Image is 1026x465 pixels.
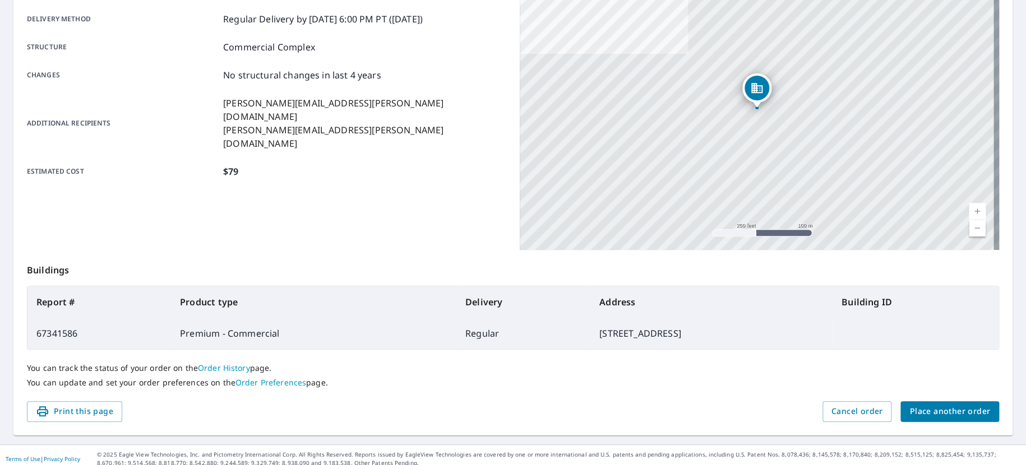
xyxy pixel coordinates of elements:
a: Current Level 17, Zoom Out [969,220,986,236]
span: Place another order [909,404,990,418]
p: Additional recipients [27,96,219,150]
p: $79 [223,165,238,178]
a: Order History [198,362,250,373]
p: [PERSON_NAME][EMAIL_ADDRESS][PERSON_NAME][DOMAIN_NAME] [223,123,506,150]
button: Place another order [900,401,999,422]
a: Order Preferences [235,377,306,388]
p: Buildings [27,250,999,286]
p: [PERSON_NAME][EMAIL_ADDRESS][PERSON_NAME][DOMAIN_NAME] [223,96,506,123]
th: Product type [171,286,456,318]
p: Changes [27,68,219,82]
td: Premium - Commercial [171,318,456,349]
p: Structure [27,40,219,54]
p: Estimated cost [27,165,219,178]
button: Cancel order [822,401,892,422]
p: You can update and set your order preferences on the page. [27,378,999,388]
th: Delivery [456,286,590,318]
a: Terms of Use [6,455,40,463]
a: Privacy Policy [44,455,80,463]
span: Print this page [36,404,113,418]
p: You can track the status of your order on the page. [27,363,999,373]
p: No structural changes in last 4 years [223,68,381,82]
td: 67341586 [27,318,171,349]
td: Regular [456,318,590,349]
td: [STREET_ADDRESS] [590,318,833,349]
button: Print this page [27,401,122,422]
th: Address [590,286,833,318]
p: Commercial Complex [223,40,315,54]
p: | [6,455,80,462]
p: Regular Delivery by [DATE] 6:00 PM PT ([DATE]) [223,12,423,26]
p: Delivery method [27,12,219,26]
span: Cancel order [831,404,883,418]
th: Report # [27,286,171,318]
a: Current Level 17, Zoom In [969,203,986,220]
div: Dropped pin, building 1, Commercial property, 1915 Garden Valley Rd Tyler, TX 75702 [742,73,771,108]
th: Building ID [833,286,999,318]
